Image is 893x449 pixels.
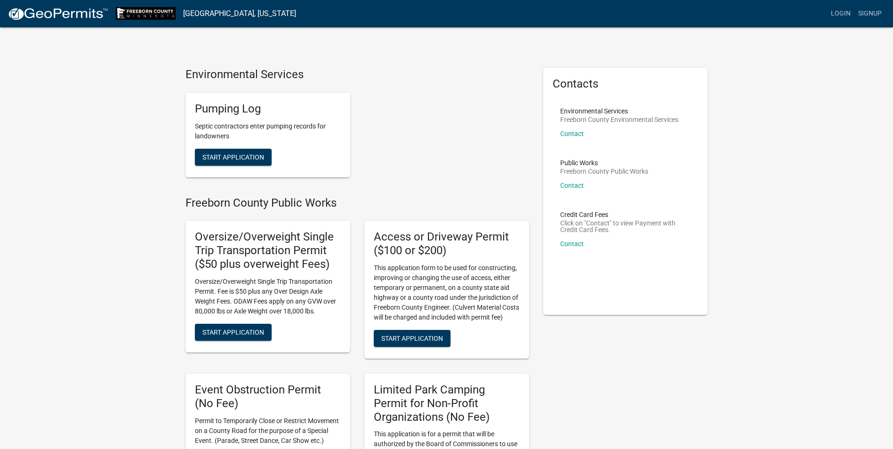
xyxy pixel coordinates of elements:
button: Start Application [195,324,272,341]
p: Septic contractors enter pumping records for landowners [195,121,341,141]
h5: Event Obstruction Permit (No Fee) [195,383,341,410]
p: Permit to Temporarily Close or Restrict Movement on a County Road for the purpose of a Special Ev... [195,416,341,446]
span: Start Application [202,328,264,336]
p: Oversize/Overweight Single Trip Transportation Permit. Fee is $50 plus any Over Design Axle Weigh... [195,277,341,316]
a: Contact [560,240,584,248]
a: Signup [854,5,885,23]
button: Start Application [195,149,272,166]
h5: Oversize/Overweight Single Trip Transportation Permit ($50 plus overweight Fees) [195,230,341,271]
a: Contact [560,182,584,189]
p: Credit Card Fees [560,211,691,218]
h5: Pumping Log [195,102,341,116]
p: This application form to be used for constructing, improving or changing the use of access, eithe... [374,263,520,322]
p: Environmental Services [560,108,678,114]
h4: Environmental Services [185,68,529,81]
a: [GEOGRAPHIC_DATA], [US_STATE] [183,6,296,22]
span: Start Application [381,334,443,342]
a: Contact [560,130,584,137]
p: Freeborn County Public Works [560,168,648,175]
p: Click on "Contact" to view Payment with Credit Card Fees. [560,220,691,233]
h5: Contacts [553,77,699,91]
h4: Freeborn County Public Works [185,196,529,210]
a: Login [827,5,854,23]
h5: Limited Park Camping Permit for Non-Profit Organizations (No Fee) [374,383,520,424]
img: Freeborn County, Minnesota [116,7,176,20]
p: Public Works [560,160,648,166]
h5: Access or Driveway Permit ($100 or $200) [374,230,520,257]
span: Start Application [202,153,264,160]
p: Freeborn County Environmental Services [560,116,678,123]
button: Start Application [374,330,451,347]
